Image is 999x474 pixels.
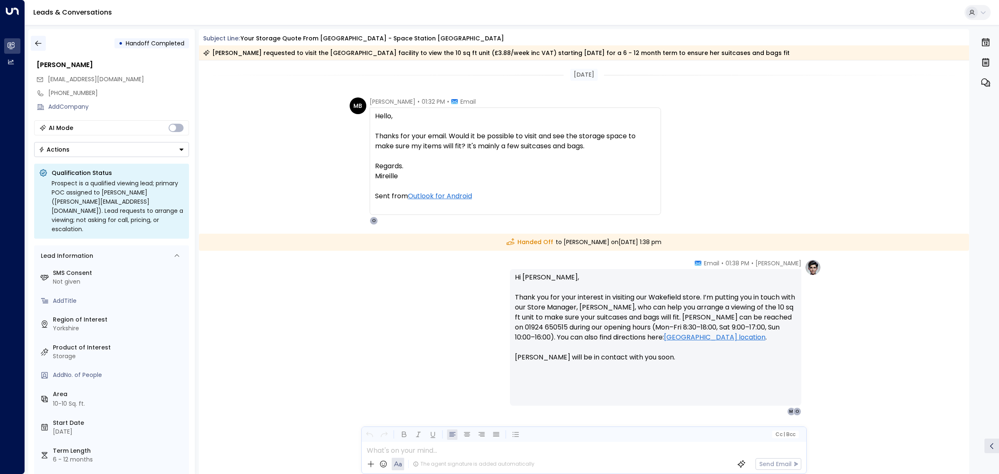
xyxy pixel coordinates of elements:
div: Hello, [375,111,656,121]
button: Cc|Bcc [772,431,798,439]
label: Term Length [53,447,186,455]
div: AI Mode [49,124,73,132]
span: | [783,432,785,437]
div: [PHONE_NUMBER] [48,89,189,97]
div: [DATE] [570,69,598,81]
span: [PERSON_NAME] [370,97,415,106]
div: Sent from [375,191,656,201]
span: mido_bi@hotmail.co.uk [48,75,144,84]
div: Prospect is a qualified viewing lead; primary POC assigned to [PERSON_NAME] ([PERSON_NAME][EMAIL_... [52,179,184,234]
div: Regards. [375,161,656,171]
span: Cc Bcc [775,432,795,437]
div: Actions [39,146,70,153]
div: O [370,217,378,225]
span: 01:38 PM [726,259,749,267]
button: Redo [379,429,389,440]
a: Outlook for Android [408,191,472,201]
p: Qualification Status [52,169,184,177]
div: Storage [53,352,186,361]
label: Start Date [53,419,186,427]
div: M [787,407,795,416]
span: Handed Off [507,238,553,247]
label: Region of Interest [53,315,186,324]
label: Area [53,390,186,399]
div: to [PERSON_NAME] on [DATE] 1:38 pm [199,234,969,251]
div: [PERSON_NAME] requested to visit the [GEOGRAPHIC_DATA] facility to view the 10 sq ft unit (£3.88/... [203,49,790,57]
div: Button group with a nested menu [34,142,189,157]
img: profile-logo.png [805,259,821,276]
div: 10-10 Sq. ft. [53,399,85,408]
span: • [447,97,449,106]
div: Thanks for your email. Would it be possible to visit and see the storage space to make sure my it... [375,131,656,151]
button: Actions [34,142,189,157]
label: SMS Consent [53,269,186,277]
button: Undo [364,429,375,440]
span: • [751,259,753,267]
span: Email [704,259,719,267]
a: [GEOGRAPHIC_DATA] location [664,332,765,342]
span: • [417,97,420,106]
a: Leads & Conversations [33,7,112,17]
p: Hi [PERSON_NAME], Thank you for your interest in visiting our Wakefield store. I’m putting you in... [515,272,796,372]
span: Subject Line: [203,34,240,42]
div: AddCompany [48,102,189,111]
div: O [793,407,801,416]
div: MB [350,97,366,114]
span: Email [460,97,476,106]
div: Yorkshire [53,324,186,333]
div: AddTitle [53,297,186,305]
span: Handoff Completed [126,39,184,47]
div: [PERSON_NAME] [37,60,189,70]
div: 6 - 12 months [53,455,186,464]
span: 01:32 PM [422,97,445,106]
div: AddNo. of People [53,371,186,379]
div: [DATE] [53,427,186,436]
div: • [119,36,123,51]
span: [PERSON_NAME] [755,259,801,267]
div: Not given [53,277,186,286]
div: Your storage quote from [GEOGRAPHIC_DATA] - Space Station [GEOGRAPHIC_DATA] [241,34,504,43]
label: Product of Interest [53,343,186,352]
span: • [721,259,723,267]
div: The agent signature is added automatically [413,460,534,468]
div: Lead Information [38,252,93,260]
span: [EMAIL_ADDRESS][DOMAIN_NAME] [48,75,144,83]
div: Mireille [375,171,656,181]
